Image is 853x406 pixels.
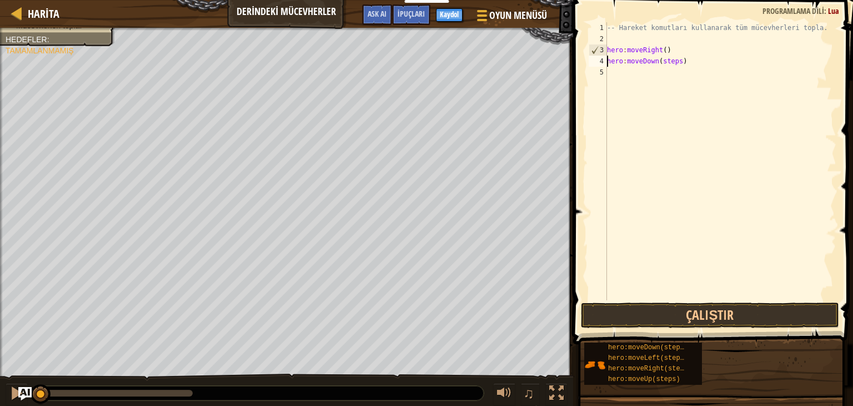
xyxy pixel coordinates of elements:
[521,383,540,406] button: ♫
[608,375,680,383] span: hero:moveUp(steps)
[608,365,692,373] span: hero:moveRight(steps)
[28,6,59,21] span: Harita
[398,8,425,19] span: İpuçları
[608,354,688,362] span: hero:moveLeft(steps)
[6,46,74,55] span: Tamamlanmamış
[589,67,607,78] div: 5
[489,8,547,23] span: Oyun Menüsü
[6,383,28,406] button: Ctrl + P: Pause
[581,303,840,328] button: Çalıştır
[589,22,607,33] div: 1
[18,387,32,400] button: Ask AI
[493,383,515,406] button: Sesi ayarla
[589,44,607,56] div: 3
[762,6,824,16] span: Programlama dili
[468,4,554,31] button: Oyun Menüsü
[828,6,839,16] span: Lua
[368,8,387,19] span: Ask AI
[362,4,392,25] button: Ask AI
[824,6,828,16] span: :
[523,385,534,402] span: ♫
[6,35,47,44] span: Hedefler
[584,354,605,375] img: portrait.png
[589,56,607,67] div: 4
[545,383,568,406] button: Tam ekran değiştir
[22,6,59,21] a: Harita
[589,33,607,44] div: 2
[608,344,688,351] span: hero:moveDown(steps)
[436,8,463,22] button: Kaydol
[47,35,49,44] span: :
